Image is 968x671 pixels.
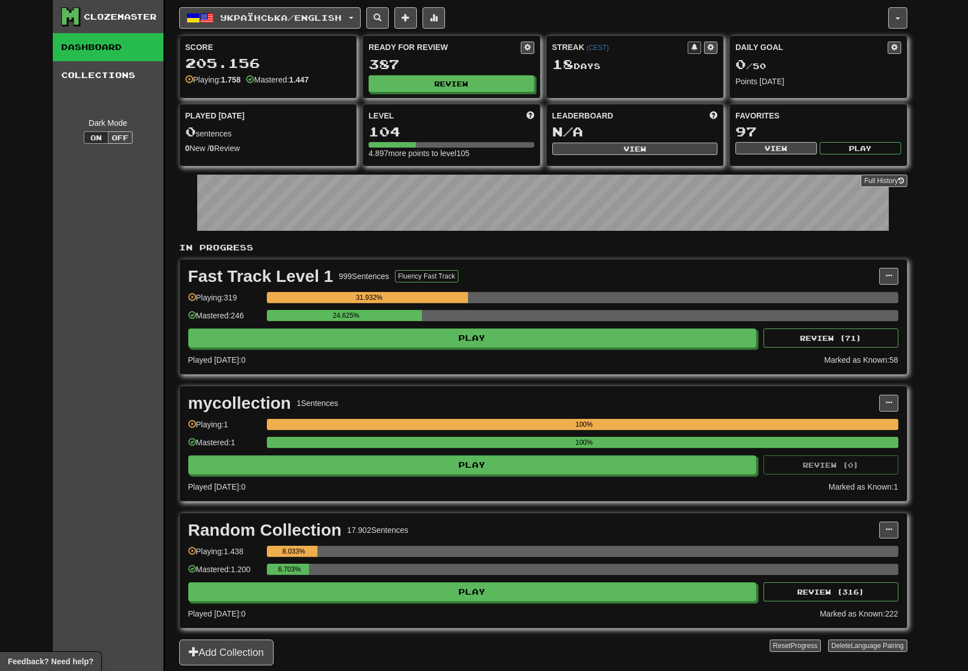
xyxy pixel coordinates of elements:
button: Review (71) [764,328,898,348]
strong: 0 [185,144,190,153]
div: Playing: 1 [188,419,261,437]
span: Українська / English [220,13,342,22]
button: More stats [422,7,445,29]
button: Review (316) [764,582,898,601]
span: Played [DATE] [185,110,245,121]
button: Off [108,131,133,144]
div: 4.897 more points to level 105 [369,148,534,159]
button: ResetProgress [770,640,821,652]
div: Streak [552,42,688,53]
div: 97 [735,125,901,139]
div: mycollection [188,395,291,412]
div: 17.902 Sentences [347,524,408,536]
div: Marked as Known: 58 [824,354,898,366]
span: This week in points, UTC [710,110,717,121]
div: 1 Sentences [297,398,338,409]
span: / 50 [735,61,766,71]
div: 100% [270,437,898,448]
div: New / Review [185,143,351,154]
button: Review [369,75,534,92]
div: Points [DATE] [735,76,901,87]
strong: 0 [210,144,214,153]
div: Marked as Known: 1 [829,481,898,492]
span: Level [369,110,394,121]
button: Play [820,142,901,154]
strong: 1.758 [221,75,240,84]
div: Clozemaster [84,11,157,22]
a: Full History [861,175,907,187]
div: Playing: [185,74,241,85]
button: View [735,142,817,154]
span: 0 [735,56,746,72]
span: Played [DATE]: 0 [188,482,246,491]
div: 999 Sentences [339,271,389,282]
button: Українська/English [179,7,361,29]
div: 387 [369,57,534,71]
div: Random Collection [188,522,342,538]
div: Mastered: 1.200 [188,564,261,582]
span: Played [DATE]: 0 [188,355,246,364]
a: Collections [53,61,163,89]
span: Language Pairing [851,642,903,650]
div: Fast Track Level 1 [188,268,334,285]
div: Daily Goal [735,42,888,54]
div: 6.703% [270,564,309,575]
span: 18 [552,56,574,72]
p: In Progress [179,242,907,253]
div: Dark Mode [61,117,155,129]
div: 205.156 [185,56,351,70]
div: Score [185,42,351,53]
div: Mastered: 1 [188,437,261,455]
div: 31.932% [270,292,469,303]
div: 24.625% [270,310,422,321]
button: Fluency Fast Track [395,270,458,282]
button: DeleteLanguage Pairing [828,640,907,652]
strong: 1.447 [289,75,309,84]
div: Playing: 1.438 [188,546,261,564]
div: 100% [270,419,898,430]
button: Add sentence to collection [394,7,417,29]
button: View [552,143,718,155]
span: Progress [790,642,817,650]
button: Add Collection [179,640,274,665]
a: Dashboard [53,33,163,61]
button: Search sentences [366,7,389,29]
div: Marked as Known: 222 [820,608,898,619]
button: Play [188,455,757,474]
div: Playing: 319 [188,292,261,311]
button: On [84,131,108,144]
a: (CEST) [587,44,609,52]
div: Ready for Review [369,42,521,53]
span: Open feedback widget [8,656,93,667]
button: Play [188,328,757,348]
span: Played [DATE]: 0 [188,609,246,618]
div: 104 [369,125,534,139]
span: 0 [185,124,196,139]
div: Favorites [735,110,901,121]
span: N/A [552,124,583,139]
span: Leaderboard [552,110,613,121]
div: 8.033% [270,546,317,557]
span: Score more points to level up [526,110,534,121]
div: Mastered: [246,74,308,85]
button: Review (0) [764,455,898,474]
div: Mastered: 246 [188,310,261,328]
div: Day s [552,57,718,72]
div: sentences [185,125,351,139]
button: Play [188,582,757,601]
